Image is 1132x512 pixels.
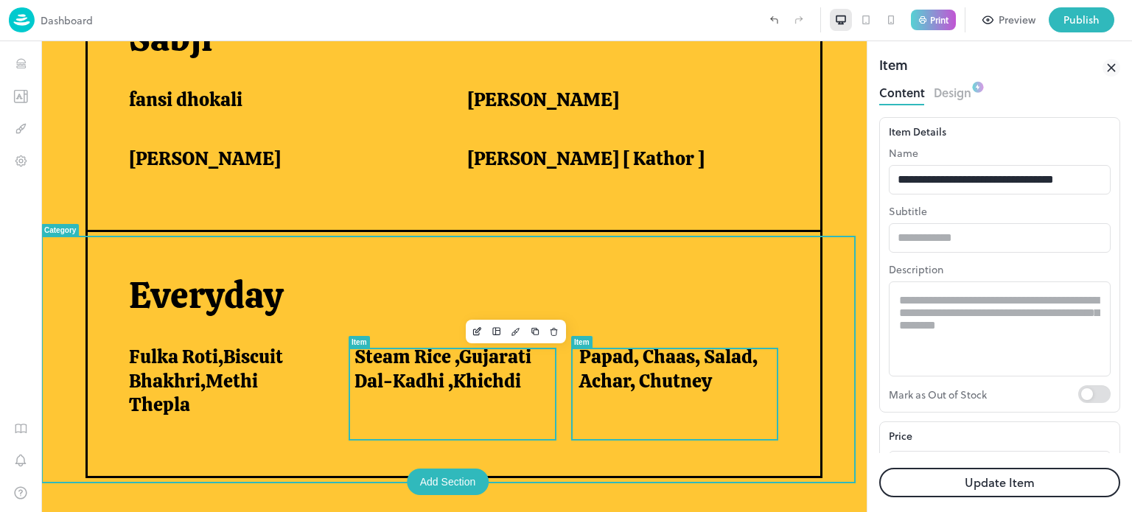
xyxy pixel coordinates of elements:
span: [PERSON_NAME] [88,105,240,130]
p: Name [889,145,1111,161]
div: Item Details [889,124,1111,139]
p: Price [889,428,912,443]
button: Update Item [879,468,1120,497]
span: Papad, Chaas, Salad, Achar, Chutney [538,304,727,351]
div: Item [879,55,908,81]
button: Delete [503,281,523,300]
button: Edit [427,281,446,300]
span: Steam Rice ,Gujarati Dal-Kadhi ,Khichdi [313,304,503,351]
div: Item [533,297,548,305]
button: Duplicate [484,281,503,300]
span: [PERSON_NAME] [ Kathor ] [426,105,663,130]
div: Add Section [366,427,448,454]
span: Fulka Roti,Biscuit Bhakhri,Methi Thepla [88,304,277,376]
button: Layout [446,281,465,300]
p: Description [889,262,1111,277]
p: Dashboard [41,13,93,28]
p: Mark as Out of Stock [889,385,1078,403]
div: Category [3,185,35,193]
div: Publish [1063,12,1100,28]
p: Everyday [88,232,746,277]
label: Undo (Ctrl + Z) [761,7,786,32]
div: Item [310,297,326,305]
p: Subtitle [889,203,1111,219]
span: fansi dhokali [88,46,201,71]
img: logo-86c26b7e.jpg [9,7,35,32]
button: Design [934,81,971,101]
p: Print [930,15,948,24]
span: [PERSON_NAME] [426,46,578,71]
button: Preview [974,7,1044,32]
button: Content [879,81,925,101]
label: Redo (Ctrl + Y) [786,7,811,32]
button: Design [465,281,484,300]
div: Preview [999,12,1035,28]
button: Publish [1049,7,1114,32]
